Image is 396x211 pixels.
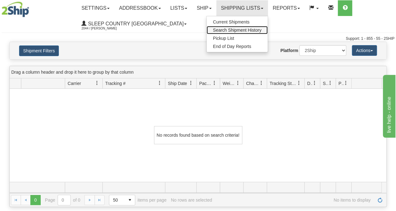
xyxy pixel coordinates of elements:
div: No records found based on search criteria! [154,126,242,144]
span: Charge [246,80,259,87]
button: Actions [352,45,377,56]
span: Packages [199,80,212,87]
span: Sleep Country [GEOGRAPHIC_DATA] [86,21,183,26]
label: Platform [280,47,298,54]
span: Search Shipment History [213,28,261,33]
div: live help - online [5,4,58,11]
span: Page of 0 [45,195,80,205]
a: Packages filter column settings [209,78,220,88]
span: Weight [223,80,236,87]
a: Settings [77,0,114,16]
span: Page sizes drop down [109,195,135,205]
a: Tracking Status filter column settings [294,78,304,88]
span: End of Day Reports [213,44,251,49]
span: Carrier [68,80,81,87]
div: No rows are selected [171,198,212,203]
span: Tracking # [105,80,126,87]
a: Pickup List [207,34,268,42]
span: 50 [113,197,121,203]
span: 2044 / [PERSON_NAME] [81,25,128,32]
a: Pickup Status filter column settings [341,78,351,88]
span: Tracking Status [270,80,297,87]
div: grid grouping header [10,66,386,78]
a: Ship [192,0,216,16]
a: Weight filter column settings [233,78,243,88]
div: Support: 1 - 855 - 55 - 2SHIP [2,36,394,41]
img: logo2044.jpg [2,2,29,17]
span: Delivery Status [307,80,312,87]
a: Addressbook [114,0,166,16]
span: select [125,195,135,205]
a: Tracking # filter column settings [154,78,165,88]
a: End of Day Reports [207,42,268,50]
a: Charge filter column settings [256,78,267,88]
span: Current Shipments [213,19,249,24]
a: Ship Date filter column settings [186,78,196,88]
a: Current Shipments [207,18,268,26]
span: Pickup List [213,36,234,41]
span: Pickup Status [338,80,344,87]
span: Page 0 [30,195,40,205]
a: Search Shipment History [207,26,268,34]
a: Reports [268,0,305,16]
span: Ship Date [168,80,187,87]
a: Lists [166,0,192,16]
a: Delivery Status filter column settings [309,78,320,88]
a: Refresh [375,195,385,205]
button: Shipment Filters [19,45,59,56]
a: Shipment Issues filter column settings [325,78,336,88]
a: Carrier filter column settings [92,78,102,88]
a: Shipping lists [216,0,268,16]
span: Shipment Issues [323,80,328,87]
iframe: chat widget [382,73,395,137]
span: No items to display [216,198,371,203]
a: Sleep Country [GEOGRAPHIC_DATA] 2044 / [PERSON_NAME] [77,16,191,32]
span: items per page [109,195,167,205]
